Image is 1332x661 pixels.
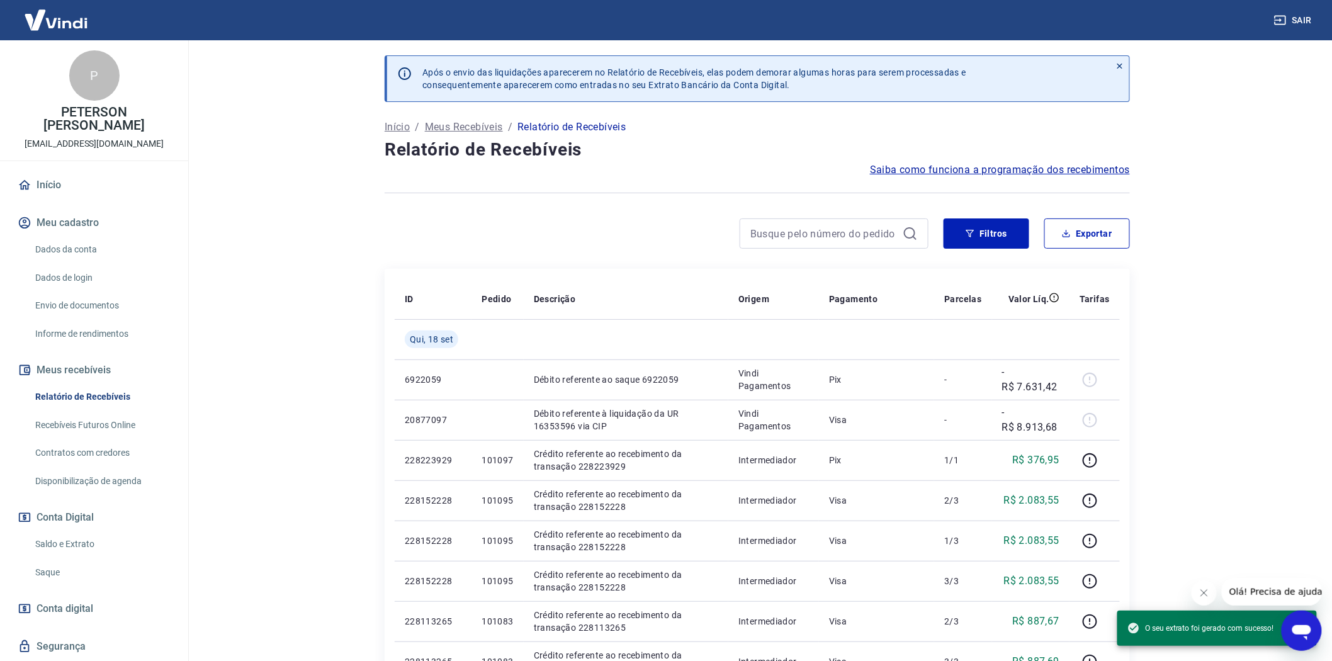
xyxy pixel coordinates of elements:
[425,120,503,135] a: Meus Recebíveis
[482,575,513,587] p: 101095
[405,454,461,466] p: 228223929
[30,265,173,291] a: Dados de login
[15,209,173,237] button: Meu cadastro
[482,454,513,466] p: 101097
[829,454,925,466] p: Pix
[482,534,513,547] p: 101095
[944,293,981,305] p: Parcelas
[738,494,809,507] p: Intermediador
[944,373,981,386] p: -
[1222,578,1322,606] iframe: Mensagem da empresa
[69,50,120,101] div: P
[829,494,925,507] p: Visa
[1004,493,1059,508] p: R$ 2.083,55
[422,66,966,91] p: Após o envio das liquidações aparecerem no Relatório de Recebíveis, elas podem demorar algumas ho...
[944,454,981,466] p: 1/1
[534,609,718,634] p: Crédito referente ao recebimento da transação 228113265
[534,293,576,305] p: Descrição
[410,333,453,346] span: Qui, 18 set
[1044,218,1130,249] button: Exportar
[405,373,461,386] p: 6922059
[405,414,461,426] p: 20877097
[385,120,410,135] a: Início
[415,120,419,135] p: /
[829,293,878,305] p: Pagamento
[534,528,718,553] p: Crédito referente ao recebimento da transação 228152228
[829,414,925,426] p: Visa
[944,218,1029,249] button: Filtros
[405,293,414,305] p: ID
[15,504,173,531] button: Conta Digital
[738,454,809,466] p: Intermediador
[534,448,718,473] p: Crédito referente ao recebimento da transação 228223929
[738,575,809,587] p: Intermediador
[15,595,173,623] a: Conta digital
[517,120,626,135] p: Relatório de Recebíveis
[482,615,513,628] p: 101083
[534,488,718,513] p: Crédito referente ao recebimento da transação 228152228
[15,1,97,39] img: Vindi
[944,575,981,587] p: 3/3
[1013,453,1060,468] p: R$ 376,95
[1127,622,1274,635] span: O seu extrato foi gerado com sucesso!
[944,414,981,426] p: -
[15,633,173,660] a: Segurança
[30,321,173,347] a: Informe de rendimentos
[30,384,173,410] a: Relatório de Recebíveis
[482,494,513,507] p: 101095
[482,293,511,305] p: Pedido
[534,568,718,594] p: Crédito referente ao recebimento da transação 228152228
[944,494,981,507] p: 2/3
[534,407,718,432] p: Débito referente à liquidação da UR 16353596 via CIP
[30,531,173,557] a: Saldo e Extrato
[385,137,1130,162] h4: Relatório de Recebíveis
[1004,573,1059,589] p: R$ 2.083,55
[738,615,809,628] p: Intermediador
[829,534,925,547] p: Visa
[1282,611,1322,651] iframe: Botão para abrir a janela de mensagens
[1272,9,1317,32] button: Sair
[30,560,173,585] a: Saque
[829,373,925,386] p: Pix
[738,407,809,432] p: Vindi Pagamentos
[738,534,809,547] p: Intermediador
[1002,364,1059,395] p: -R$ 7.631,42
[405,615,461,628] p: 228113265
[944,615,981,628] p: 2/3
[1013,614,1060,629] p: R$ 887,67
[405,575,461,587] p: 228152228
[1004,533,1059,548] p: R$ 2.083,55
[30,468,173,494] a: Disponibilização de agenda
[30,412,173,438] a: Recebíveis Futuros Online
[534,373,718,386] p: Débito referente ao saque 6922059
[30,293,173,319] a: Envio de documentos
[1192,580,1217,606] iframe: Fechar mensagem
[1080,293,1110,305] p: Tarifas
[1008,293,1049,305] p: Valor Líq.
[405,494,461,507] p: 228152228
[944,534,981,547] p: 1/3
[829,575,925,587] p: Visa
[405,534,461,547] p: 228152228
[25,137,164,150] p: [EMAIL_ADDRESS][DOMAIN_NAME]
[1002,405,1059,435] p: -R$ 8.913,68
[738,367,809,392] p: Vindi Pagamentos
[750,224,898,243] input: Busque pelo número do pedido
[15,356,173,384] button: Meus recebíveis
[37,600,93,618] span: Conta digital
[15,171,173,199] a: Início
[10,106,178,132] p: PETERSON [PERSON_NAME]
[508,120,512,135] p: /
[8,9,106,19] span: Olá! Precisa de ajuda?
[870,162,1130,178] a: Saiba como funciona a programação dos recebimentos
[829,615,925,628] p: Visa
[30,237,173,263] a: Dados da conta
[738,293,769,305] p: Origem
[30,440,173,466] a: Contratos com credores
